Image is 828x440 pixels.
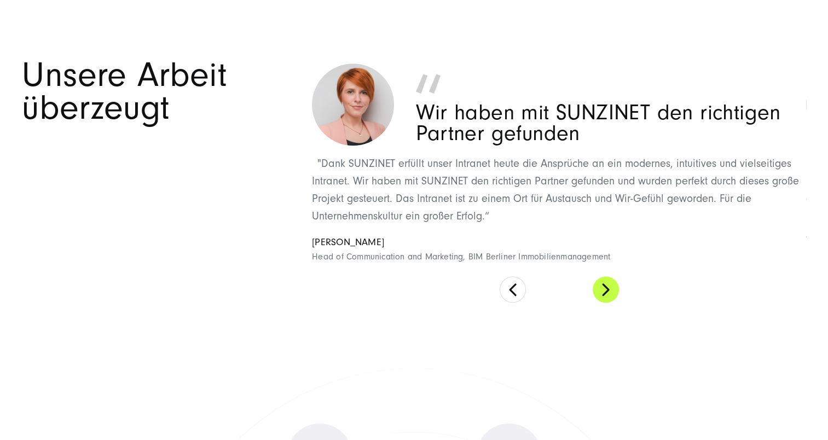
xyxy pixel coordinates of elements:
[416,102,806,144] p: Wir haben mit SUNZINET den richtigen Partner gefunden
[312,155,806,225] p: "Dank SUNZINET erfüllt unser Intranet heute die Ansprüche an ein modernes, intuitives und vielsei...
[312,250,610,264] span: Head of Communication and Marketing, BIM Berliner Immobilienmanagement
[312,63,394,146] img: Johanna Steinke - BIM Berliner Immobilienmanagement - Head of Communication and Marketing - Zitat...
[22,59,297,125] h2: Unsere Arbeit überzeugt
[312,235,610,251] span: [PERSON_NAME]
